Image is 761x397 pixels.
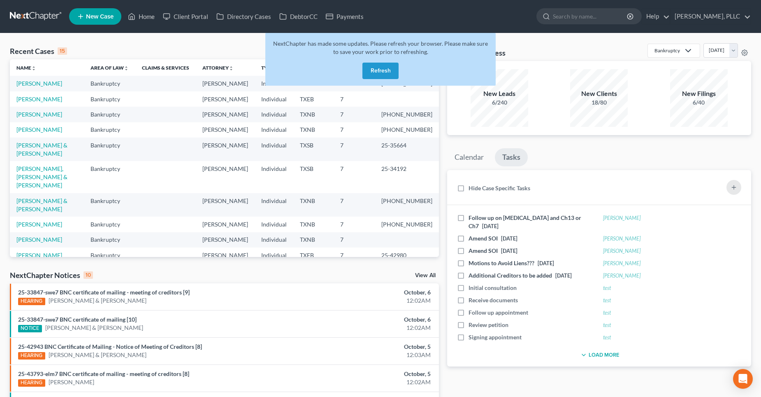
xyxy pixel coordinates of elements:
[322,9,368,24] a: Payments
[469,272,552,279] span: Additional Creditors to be added
[415,273,436,278] a: View All
[84,138,135,161] td: Bankruptcy
[334,193,375,217] td: 7
[603,334,611,341] a: test
[469,259,534,266] span: Motions to Avoid Liens???
[469,309,528,316] span: Follow up appointment
[135,59,196,76] th: Claims & Services
[196,107,255,122] td: [PERSON_NAME]
[670,98,728,107] div: 6/40
[196,122,255,138] td: [PERSON_NAME]
[255,193,293,217] td: Individual
[670,89,728,98] div: New Filings
[375,248,439,263] td: 25-42980
[84,161,135,193] td: Bankruptcy
[202,65,234,71] a: Attorneyunfold_more
[299,324,431,332] div: 12:02AM
[495,148,528,166] a: Tasks
[334,217,375,232] td: 7
[84,107,135,122] td: Bankruptcy
[293,107,334,122] td: TXNB
[375,107,439,122] td: [PHONE_NUMBER]
[31,66,36,71] i: unfold_more
[196,217,255,232] td: [PERSON_NAME]
[603,285,611,291] a: test
[293,248,334,263] td: TXEB
[18,325,42,332] div: NOTICE
[196,161,255,193] td: [PERSON_NAME]
[84,232,135,248] td: Bankruptcy
[275,9,322,24] a: DebtorCC
[501,236,517,242] span: [DATE]
[375,217,439,232] td: [PHONE_NUMBER]
[255,91,293,107] td: Individual
[293,161,334,193] td: TXSB
[293,122,334,138] td: TXNB
[159,9,212,24] a: Client Portal
[469,235,498,242] span: Amend SOI
[16,197,67,213] a: [PERSON_NAME] & [PERSON_NAME]
[293,193,334,217] td: TXNB
[49,297,146,305] a: [PERSON_NAME] & [PERSON_NAME]
[255,217,293,232] td: Individual
[375,193,439,217] td: [PHONE_NUMBER]
[654,47,680,54] div: Bankruptcy
[579,350,619,360] button: Load More
[196,193,255,217] td: [PERSON_NAME]
[49,378,94,386] a: [PERSON_NAME]
[18,379,45,387] div: HEARING
[58,47,67,55] div: 15
[733,369,753,389] div: Open Intercom Messenger
[18,343,202,350] a: 25-42943 BNC Certificate of Mailing - Notice of Meeting of Creditors [8]
[16,221,62,228] a: [PERSON_NAME]
[334,232,375,248] td: 7
[293,138,334,161] td: TXSB
[570,89,628,98] div: New Clients
[84,248,135,263] td: Bankruptcy
[49,351,146,359] a: [PERSON_NAME] & [PERSON_NAME]
[84,193,135,217] td: Bankruptcy
[375,122,439,138] td: [PHONE_NUMBER]
[538,260,554,266] span: [DATE]
[469,184,530,191] span: Hide Case Specific Tasks
[16,142,67,157] a: [PERSON_NAME] & [PERSON_NAME]
[10,270,93,280] div: NextChapter Notices
[255,76,293,91] td: Individual
[18,352,45,360] div: HEARING
[603,215,640,221] a: [PERSON_NAME]
[84,91,135,107] td: Bankruptcy
[334,248,375,263] td: 7
[18,370,189,377] a: 25-43793-elm7 BNC certificate of mailing - meeting of creditors [8]
[471,98,528,107] div: 6/240
[362,63,399,79] button: Refresh
[16,236,62,243] a: [PERSON_NAME]
[84,271,93,279] div: 10
[334,138,375,161] td: 7
[334,91,375,107] td: 7
[603,236,640,242] a: [PERSON_NAME]
[603,273,640,279] a: [PERSON_NAME]
[16,65,36,71] a: Nameunfold_more
[299,288,431,297] div: October, 6
[196,76,255,91] td: [PERSON_NAME]
[299,351,431,359] div: 12:03AM
[255,232,293,248] td: Individual
[603,310,611,316] a: test
[86,14,114,20] span: New Case
[196,248,255,263] td: [PERSON_NAME]
[124,9,159,24] a: Home
[375,161,439,193] td: 25-34192
[273,40,488,55] span: NextChapter has made some updates. Please refresh your browser. Please make sure to save your wor...
[16,126,62,133] a: [PERSON_NAME]
[469,284,517,291] span: Initial consultation
[293,91,334,107] td: TXEB
[90,65,129,71] a: Area of Lawunfold_more
[671,9,751,24] a: [PERSON_NAME], PLLC
[469,297,518,304] span: Receive documents
[471,89,528,98] div: New Leads
[469,214,581,229] span: Follow up on [MEDICAL_DATA] and Ch13 or Ch7
[18,298,45,305] div: HEARING
[299,315,431,324] div: October, 6
[16,165,67,189] a: [PERSON_NAME], [PERSON_NAME] & [PERSON_NAME]
[469,321,508,328] span: Review petition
